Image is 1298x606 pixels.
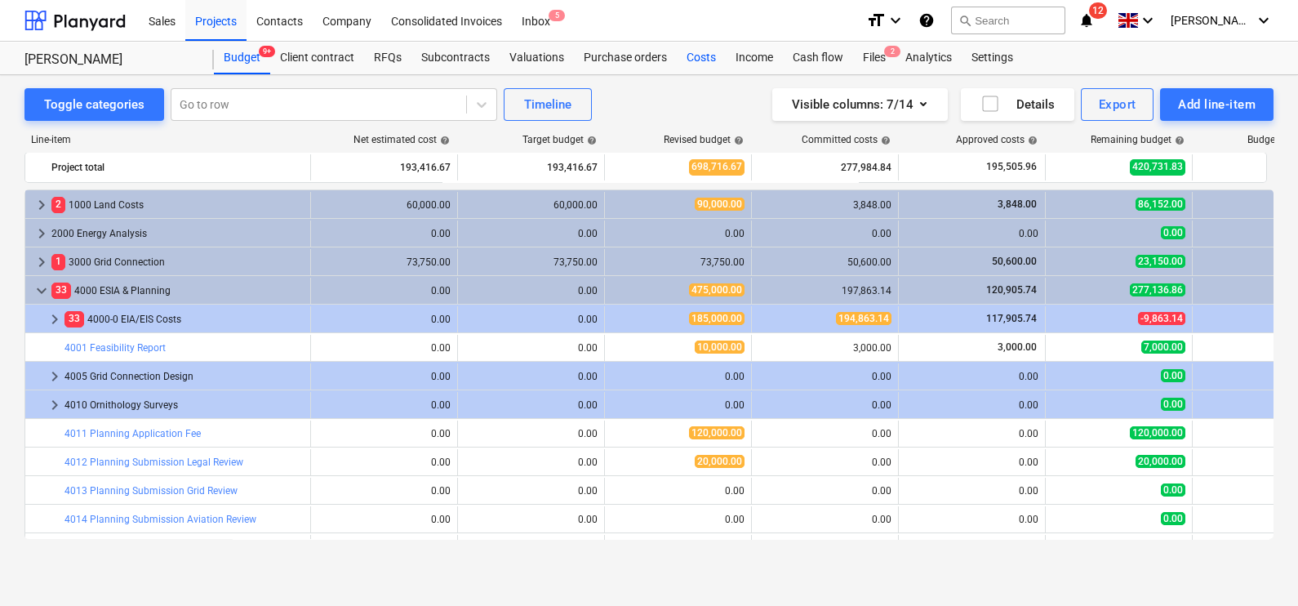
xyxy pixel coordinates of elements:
span: 2 [884,46,900,57]
span: 120,000.00 [689,426,745,439]
div: 1000 Land Costs [51,192,304,218]
div: 3000 Grid Connection [51,249,304,275]
div: 0.00 [465,228,598,239]
div: 4005 Grid Connection Design [64,363,304,390]
a: Subcontracts [411,42,500,74]
span: 185,000.00 [689,312,745,325]
div: 0.00 [758,428,891,439]
span: 475,000.00 [689,283,745,296]
div: Net estimated cost [353,134,450,145]
span: [PERSON_NAME] [1171,14,1252,27]
div: 0.00 [318,342,451,354]
a: Purchase orders [574,42,677,74]
div: 0.00 [758,371,891,382]
i: keyboard_arrow_down [1138,11,1158,30]
div: 4000-0 EIA/EIS Costs [64,306,304,332]
span: 20,000.00 [695,455,745,468]
span: 698,716.67 [689,159,745,175]
div: Project total [51,154,304,180]
span: 420,731.83 [1130,159,1185,175]
a: Analytics [896,42,962,74]
button: Add line-item [1160,88,1274,121]
button: Search [951,7,1065,34]
div: Approved costs [956,134,1038,145]
span: 12 [1089,2,1107,19]
iframe: Chat Widget [1216,528,1298,606]
span: 3,000.00 [996,341,1038,353]
a: Income [726,42,783,74]
div: 0.00 [465,399,598,411]
div: 0.00 [758,457,891,468]
a: 4011 Planning Application Fee [64,428,201,439]
span: 9+ [259,46,275,57]
div: 0.00 [465,342,598,354]
a: 4014 Planning Submission Aviation Review [64,514,256,525]
button: Details [961,88,1074,121]
div: 0.00 [611,514,745,525]
span: help [878,136,891,145]
div: 277,984.84 [758,154,891,180]
div: 4010 Ornithology Surveys [64,392,304,418]
div: 3,000.00 [758,342,891,354]
div: 60,000.00 [318,199,451,211]
div: 0.00 [611,228,745,239]
div: 0.00 [905,399,1038,411]
span: 194,863.14 [836,312,891,325]
span: 50,600.00 [990,256,1038,267]
span: 7,000.00 [1141,341,1185,354]
div: Revised budget [664,134,744,145]
div: 0.00 [318,285,451,296]
div: Files [853,42,896,74]
div: 0.00 [318,485,451,497]
div: 197,863.14 [758,285,891,296]
div: 0.00 [905,485,1038,497]
span: 86,152.00 [1136,198,1185,211]
a: Budget9+ [214,42,270,74]
div: 0.00 [758,399,891,411]
span: 0.00 [1161,398,1185,411]
span: 23,150.00 [1136,255,1185,268]
span: 0.00 [1161,483,1185,497]
span: 120,905.74 [985,284,1038,296]
span: help [731,136,744,145]
span: 1 [51,254,65,270]
button: Visible columns:7/14 [772,88,948,121]
span: help [1025,136,1038,145]
a: 4012 Planning Submission Legal Review [64,457,243,468]
a: Valuations [500,42,574,74]
div: Export [1099,94,1136,115]
div: 0.00 [465,485,598,497]
a: Settings [962,42,1023,74]
div: 0.00 [758,514,891,525]
div: 0.00 [318,314,451,325]
span: keyboard_arrow_down [32,281,51,301]
span: keyboard_arrow_right [32,224,51,243]
span: help [1171,136,1185,145]
div: 0.00 [758,485,891,497]
a: 4013 Planning Submission Grid Review [64,485,238,497]
span: help [584,136,597,145]
a: RFQs [364,42,411,74]
div: 50,600.00 [758,256,891,268]
div: Cash flow [783,42,853,74]
a: Client contract [270,42,364,74]
div: 73,750.00 [465,256,598,268]
div: 0.00 [905,428,1038,439]
div: Costs [677,42,726,74]
div: 193,416.67 [465,154,598,180]
span: 33 [51,283,71,298]
div: 0.00 [465,314,598,325]
div: [PERSON_NAME] [24,51,194,69]
span: 0.00 [1161,512,1185,525]
div: Remaining budget [1091,134,1185,145]
span: keyboard_arrow_right [32,252,51,272]
i: keyboard_arrow_down [886,11,905,30]
div: 0.00 [611,371,745,382]
div: 0.00 [611,485,745,497]
div: 4000 ESIA & Planning [51,278,304,304]
div: 0.00 [758,228,891,239]
span: 20,000.00 [1136,455,1185,468]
